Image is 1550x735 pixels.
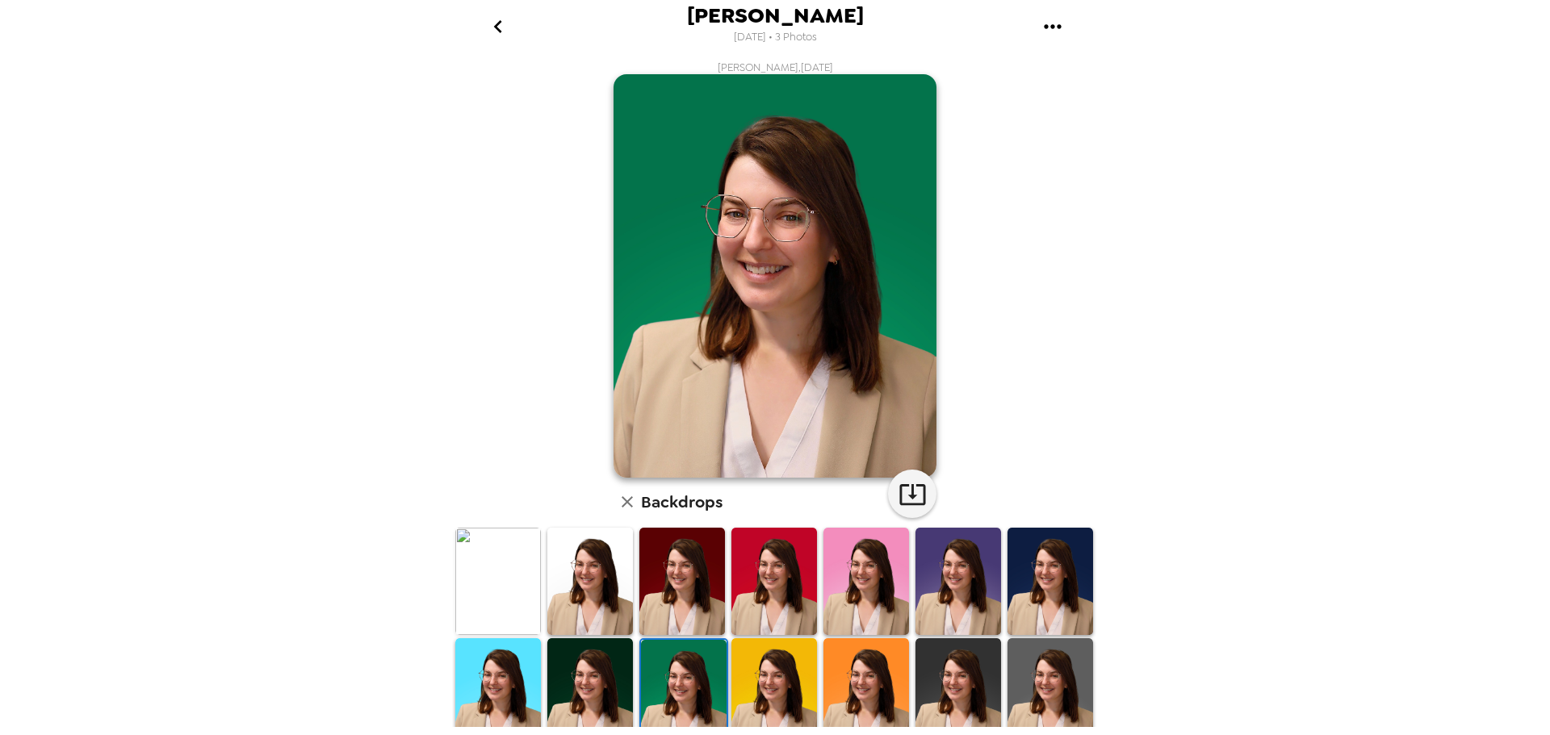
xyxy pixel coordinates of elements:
h6: Backdrops [641,489,723,515]
img: user [614,74,936,478]
span: [DATE] • 3 Photos [734,27,817,48]
span: [PERSON_NAME] [687,5,864,27]
span: [PERSON_NAME] , [DATE] [718,61,833,74]
img: Original [455,528,541,635]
